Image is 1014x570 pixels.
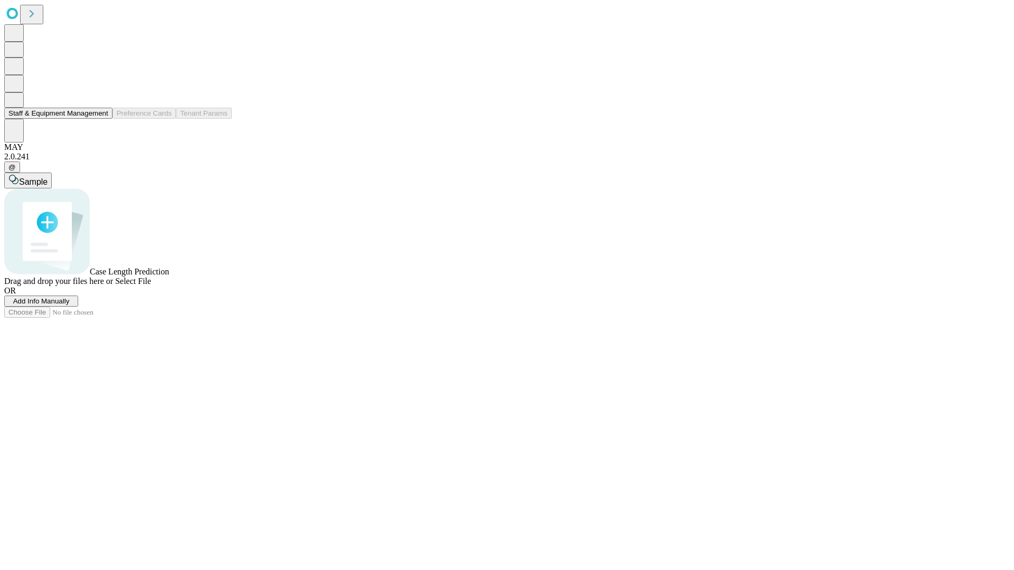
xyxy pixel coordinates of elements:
span: Select File [115,277,151,286]
span: Add Info Manually [13,297,70,305]
button: Staff & Equipment Management [4,108,112,119]
button: Sample [4,173,52,188]
span: Case Length Prediction [90,267,169,276]
div: MAY [4,142,1010,152]
button: Tenant Params [176,108,232,119]
span: OR [4,286,16,295]
span: Sample [19,177,48,186]
span: @ [8,163,16,171]
button: Preference Cards [112,108,176,119]
button: Add Info Manually [4,296,78,307]
button: @ [4,161,20,173]
div: 2.0.241 [4,152,1010,161]
span: Drag and drop your files here or [4,277,113,286]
